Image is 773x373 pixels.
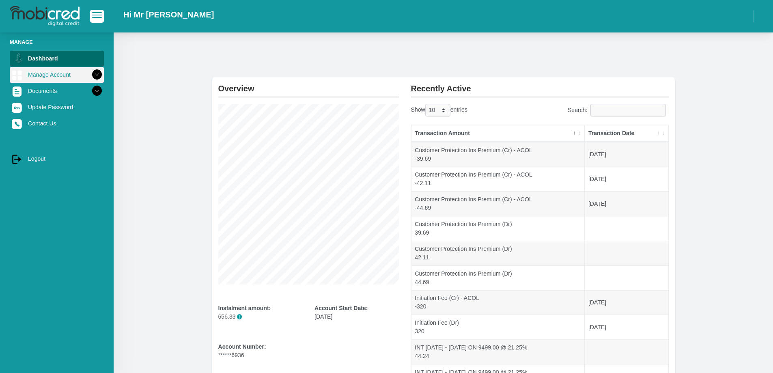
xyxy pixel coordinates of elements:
[411,315,585,339] td: Initiation Fee (Dr) 320
[411,104,467,116] label: Show entries
[123,10,214,19] h2: Hi Mr [PERSON_NAME]
[10,116,104,131] a: Contact Us
[10,151,104,166] a: Logout
[585,125,668,142] th: Transaction Date: activate to sort column ascending
[10,67,104,82] a: Manage Account
[411,241,585,265] td: Customer Protection Ins Premium (Dr) 42.11
[237,314,242,319] span: i
[585,191,668,216] td: [DATE]
[585,142,668,167] td: [DATE]
[218,305,271,311] b: Instalment amount:
[411,77,669,93] h2: Recently Active
[411,191,585,216] td: Customer Protection Ins Premium (Cr) - ACOL -44.69
[585,290,668,315] td: [DATE]
[314,305,368,311] b: Account Start Date:
[218,313,303,321] p: 656.33
[10,38,104,46] li: Manage
[411,216,585,241] td: Customer Protection Ins Premium (Dr) 39.69
[411,265,585,290] td: Customer Protection Ins Premium (Dr) 44.69
[314,304,399,321] div: [DATE]
[411,339,585,364] td: INT [DATE] - [DATE] ON 9499.00 @ 21.25% 44.24
[10,83,104,99] a: Documents
[425,104,450,116] select: Showentries
[411,142,585,167] td: Customer Protection Ins Premium (Cr) - ACOL -39.69
[218,77,399,93] h2: Overview
[585,167,668,192] td: [DATE]
[590,104,666,116] input: Search:
[218,343,266,350] b: Account Number:
[411,125,585,142] th: Transaction Amount: activate to sort column descending
[10,99,104,115] a: Update Password
[411,167,585,192] td: Customer Protection Ins Premium (Cr) - ACOL -42.11
[411,290,585,315] td: Initiation Fee (Cr) - ACOL -320
[568,104,669,116] label: Search:
[10,6,80,26] img: logo-mobicred.svg
[10,51,104,66] a: Dashboard
[585,315,668,339] td: [DATE]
